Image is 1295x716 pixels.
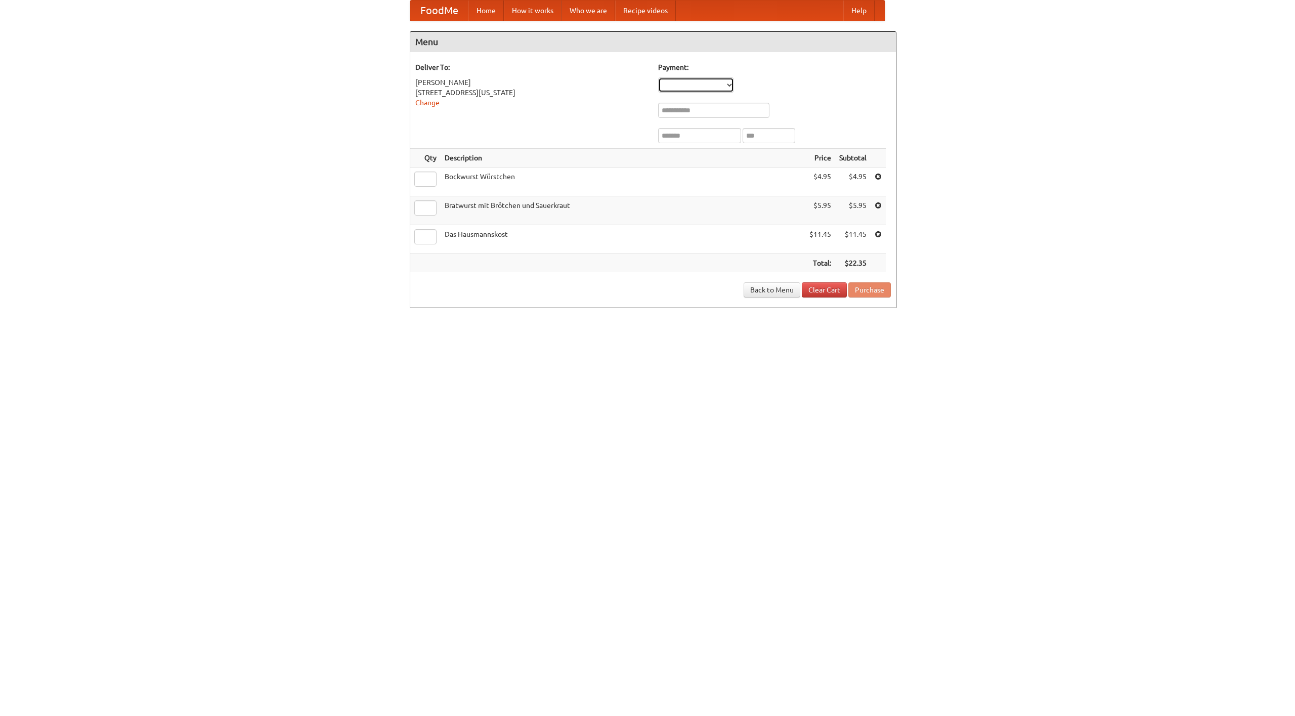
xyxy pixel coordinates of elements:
[658,62,891,72] h5: Payment:
[410,149,441,167] th: Qty
[843,1,875,21] a: Help
[441,149,805,167] th: Description
[835,254,871,273] th: $22.35
[562,1,615,21] a: Who we are
[415,88,648,98] div: [STREET_ADDRESS][US_STATE]
[805,167,835,196] td: $4.95
[835,225,871,254] td: $11.45
[441,167,805,196] td: Bockwurst Würstchen
[410,32,896,52] h4: Menu
[835,149,871,167] th: Subtotal
[415,77,648,88] div: [PERSON_NAME]
[441,225,805,254] td: Das Hausmannskost
[805,196,835,225] td: $5.95
[848,282,891,298] button: Purchase
[835,167,871,196] td: $4.95
[835,196,871,225] td: $5.95
[805,225,835,254] td: $11.45
[441,196,805,225] td: Bratwurst mit Brötchen und Sauerkraut
[805,149,835,167] th: Price
[744,282,800,298] a: Back to Menu
[504,1,562,21] a: How it works
[415,62,648,72] h5: Deliver To:
[805,254,835,273] th: Total:
[415,99,440,107] a: Change
[468,1,504,21] a: Home
[802,282,847,298] a: Clear Cart
[410,1,468,21] a: FoodMe
[615,1,676,21] a: Recipe videos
